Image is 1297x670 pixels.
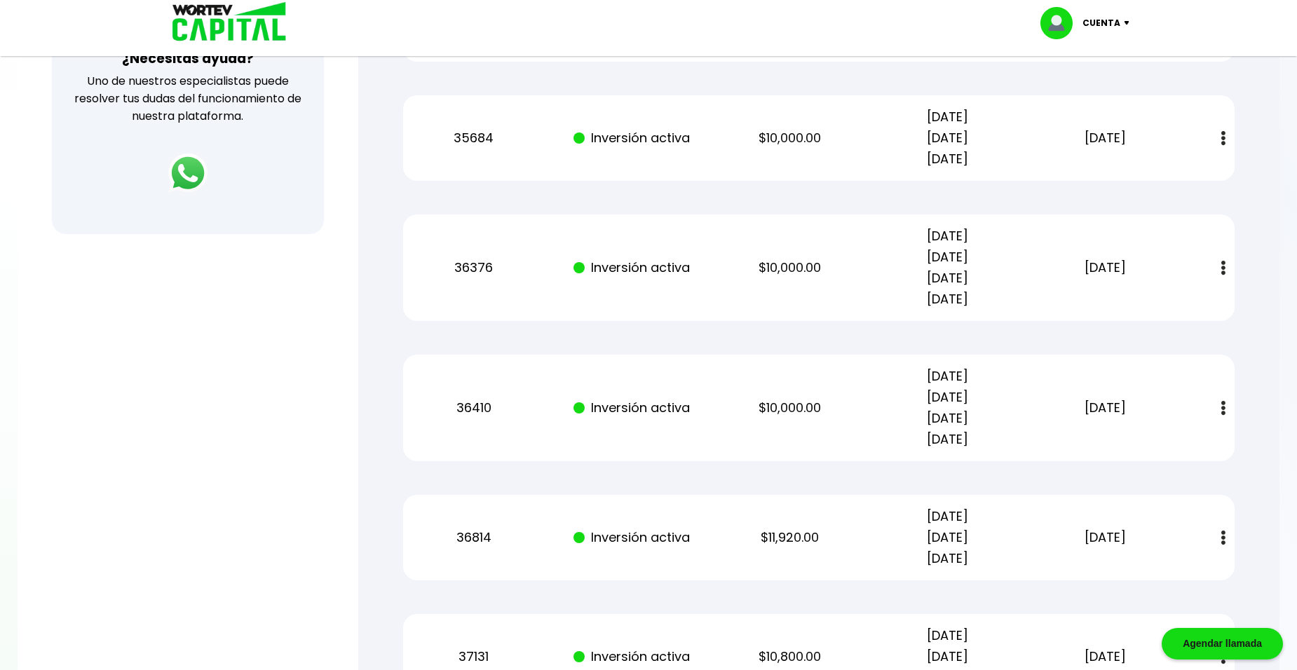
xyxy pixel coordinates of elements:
img: logos_whatsapp-icon.242b2217.svg [168,153,208,193]
p: [DATE] [1039,527,1172,548]
p: [DATE] [1039,646,1172,667]
p: 36814 [407,527,541,548]
p: Inversión activa [565,397,698,418]
div: Agendar llamada [1162,628,1283,659]
img: profile-image [1040,7,1082,39]
p: $10,000.00 [723,128,856,149]
p: Uno de nuestros especialistas puede resolver tus dudas del funcionamiento de nuestra plataforma. [70,72,306,125]
img: icon-down [1120,21,1139,25]
p: 36410 [407,397,541,418]
p: 36376 [407,257,541,278]
p: [DATE] [1039,397,1172,418]
p: [DATE] [DATE] [DATE] [DATE] [881,366,1014,450]
p: Inversión activa [565,128,698,149]
p: $10,800.00 [723,646,856,667]
p: 37131 [407,646,541,667]
p: Inversión activa [565,527,698,548]
p: [DATE] [DATE] [DATE] [DATE] [881,226,1014,310]
p: [DATE] [1039,128,1172,149]
p: [DATE] [DATE] [DATE] [881,107,1014,170]
p: [DATE] [1039,257,1172,278]
p: 35684 [407,128,541,149]
p: [DATE] [DATE] [DATE] [881,506,1014,569]
p: Inversión activa [565,257,698,278]
p: $10,000.00 [723,397,856,418]
p: $10,000.00 [723,257,856,278]
h3: ¿Necesitas ayuda? [122,48,254,69]
p: $11,920.00 [723,527,856,548]
p: Inversión activa [565,646,698,667]
p: Cuenta [1082,13,1120,34]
